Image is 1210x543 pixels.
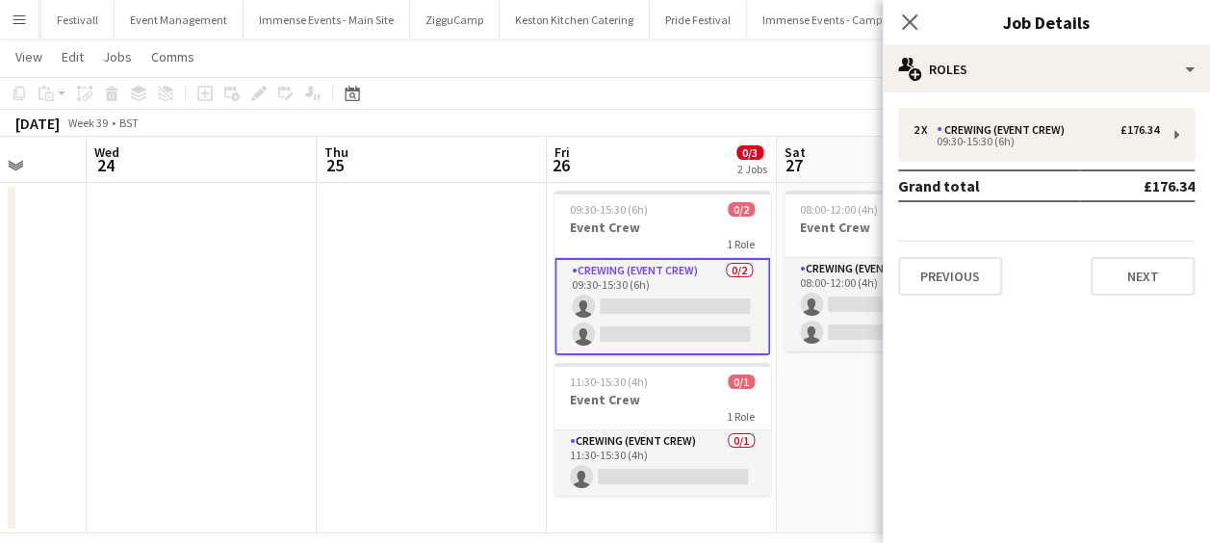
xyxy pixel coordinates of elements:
span: 24 [91,154,119,176]
span: Week 39 [64,116,112,130]
app-card-role: Crewing (Event Crew)0/111:30-15:30 (4h) [554,430,770,496]
app-job-card: 09:30-15:30 (6h)0/2Event Crew1 RoleCrewing (Event Crew)0/209:30-15:30 (6h) [554,191,770,355]
button: Pride Festival [650,1,747,39]
span: 0/3 [736,145,763,160]
span: 08:00-12:00 (4h) [800,202,878,217]
span: Comms [151,48,194,65]
h3: Event Crew [554,219,770,236]
span: 1 Role [727,409,755,424]
button: Immense Events - Main Site [244,1,410,39]
app-card-role: Crewing (Event Crew)1I1A0/208:00-12:00 (4h) [785,258,1000,351]
span: 27 [782,154,806,176]
div: 2 Jobs [737,162,767,176]
app-job-card: 11:30-15:30 (4h)0/1Event Crew1 RoleCrewing (Event Crew)0/111:30-15:30 (4h) [554,363,770,496]
span: View [15,48,42,65]
div: BST [119,116,139,130]
span: Fri [554,143,570,161]
button: Event Management [115,1,244,39]
span: Jobs [103,48,132,65]
span: Edit [62,48,84,65]
h3: Event Crew [554,391,770,408]
app-job-card: 08:00-12:00 (4h)0/2Event Crew1 RoleCrewing (Event Crew)1I1A0/208:00-12:00 (4h) [785,191,1000,351]
a: View [8,44,50,69]
span: 26 [552,154,570,176]
app-card-role: Crewing (Event Crew)0/209:30-15:30 (6h) [554,258,770,355]
td: Grand total [898,170,1080,201]
div: £176.34 [1120,123,1159,137]
div: 2 x [914,123,937,137]
span: 1 Role [727,237,755,251]
button: Previous [898,257,1002,296]
td: £176.34 [1080,170,1195,201]
span: Thu [324,143,348,161]
span: Wed [94,143,119,161]
a: Jobs [95,44,140,69]
button: Next [1091,257,1195,296]
span: 0/2 [728,202,755,217]
div: 09:30-15:30 (6h) [914,137,1159,146]
h3: Job Details [883,10,1210,35]
a: Edit [54,44,91,69]
div: Roles [883,46,1210,92]
h3: Event Crew [785,219,1000,236]
span: 09:30-15:30 (6h) [570,202,648,217]
button: Immense Events - Campsite [747,1,915,39]
span: Sat [785,143,806,161]
div: [DATE] [15,114,60,133]
span: 11:30-15:30 (4h) [570,375,648,389]
span: 25 [322,154,348,176]
a: Comms [143,44,202,69]
button: ZigguCamp [410,1,500,39]
span: 0/1 [728,375,755,389]
button: Festivall [41,1,115,39]
button: Keston Kitchen Catering [500,1,650,39]
div: Crewing (Event Crew) [937,123,1072,137]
